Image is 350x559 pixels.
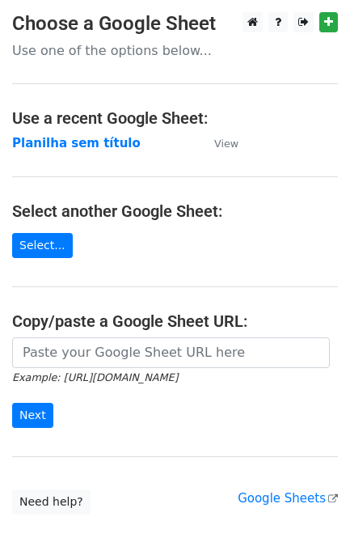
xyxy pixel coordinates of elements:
[198,136,238,150] a: View
[12,12,338,36] h3: Choose a Google Sheet
[12,136,141,150] a: Planilha sem título
[238,491,338,506] a: Google Sheets
[12,108,338,128] h4: Use a recent Google Sheet:
[214,138,238,150] small: View
[12,311,338,331] h4: Copy/paste a Google Sheet URL:
[12,371,178,383] small: Example: [URL][DOMAIN_NAME]
[12,489,91,515] a: Need help?
[12,403,53,428] input: Next
[12,337,330,368] input: Paste your Google Sheet URL here
[12,201,338,221] h4: Select another Google Sheet:
[12,233,73,258] a: Select...
[12,42,338,59] p: Use one of the options below...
